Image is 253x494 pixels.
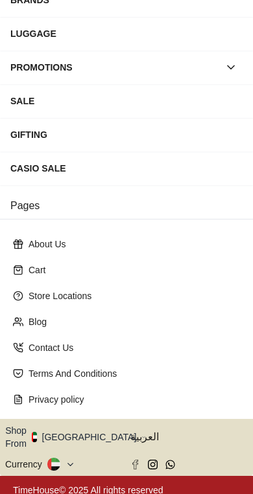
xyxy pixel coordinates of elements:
button: العربية [130,424,248,450]
div: SALE [10,89,243,113]
div: GIFTING [10,123,243,146]
p: Terms And Conditions [29,367,235,380]
a: Instagram [148,460,158,469]
p: Privacy policy [29,393,235,406]
img: United Arab Emirates [32,432,37,442]
p: About Us [29,238,235,251]
a: Whatsapp [165,460,175,469]
div: PROMOTIONS [10,56,219,79]
p: Store Locations [29,289,235,302]
div: LUGGAGE [10,22,243,45]
div: CASIO SALE [10,157,243,180]
a: Facebook [130,460,140,469]
button: Shop From[GEOGRAPHIC_DATA] [5,424,146,450]
span: العربية [130,429,248,445]
p: Contact Us [29,341,235,354]
div: Currency [5,458,47,471]
p: Cart [29,264,235,276]
p: Blog [29,315,235,328]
